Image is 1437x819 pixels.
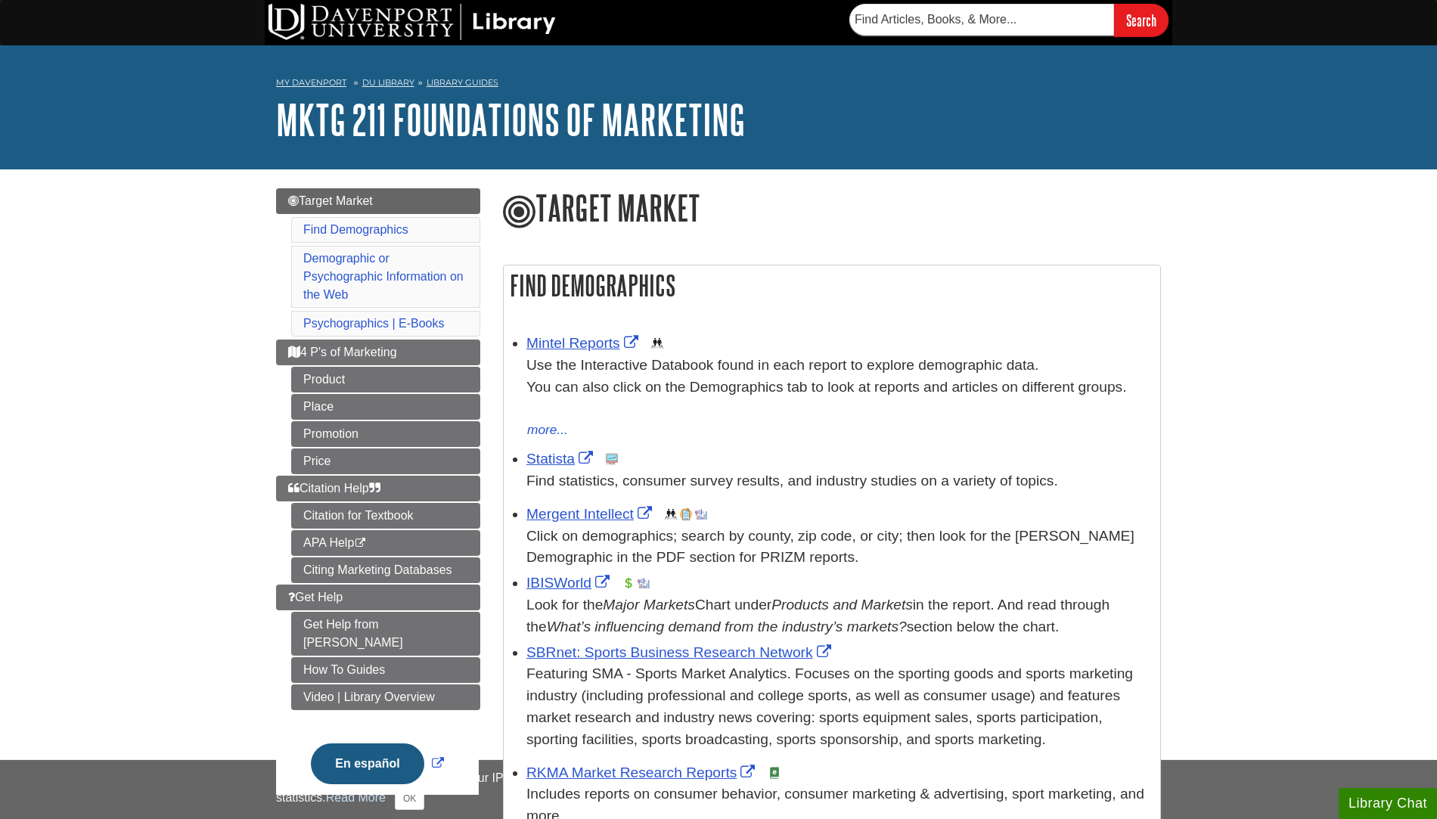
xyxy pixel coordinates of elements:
[276,76,346,89] a: My Davenport
[665,508,677,520] img: Demographics
[526,451,597,467] a: Link opens in new window
[526,506,656,522] a: Link opens in new window
[303,223,408,236] a: Find Demographics
[276,476,480,501] a: Citation Help
[526,575,613,591] a: Link opens in new window
[526,526,1153,569] div: Click on demographics; search by county, zip code, or city; then look for the [PERSON_NAME] Demog...
[291,557,480,583] a: Citing Marketing Databases
[303,252,464,301] a: Demographic or Psychographic Information on the Web
[651,337,663,349] img: Demographics
[291,684,480,710] a: Video | Library Overview
[771,597,913,613] i: Products and Markets
[504,265,1160,306] h2: Find Demographics
[526,663,1153,750] p: Featuring SMA - Sports Market Analytics. Focuses on the sporting goods and sports marketing indus...
[768,767,781,779] img: e-Book
[354,538,367,548] i: This link opens in a new window
[291,394,480,420] a: Place
[311,743,424,784] button: En español
[1339,788,1437,819] button: Library Chat
[291,657,480,683] a: How To Guides
[1114,4,1169,36] input: Search
[526,335,642,351] a: Link opens in new window
[526,420,569,441] button: more...
[288,346,397,358] span: 4 P's of Marketing
[276,585,480,610] a: Get Help
[288,482,380,495] span: Citation Help
[603,597,695,613] i: Major Markets
[276,188,480,810] div: Guide Page Menu
[526,644,835,660] a: Link opens in new window
[849,4,1169,36] form: Searches DU Library's articles, books, and more
[291,530,480,556] a: APA Help
[547,619,907,634] i: What’s influencing demand from the industry’s markets?
[606,453,618,465] img: Statistics
[427,77,498,88] a: Library Guides
[303,317,444,330] a: Psychographics | E-Books
[695,508,707,520] img: Industry Report
[291,448,480,474] a: Price
[362,77,414,88] a: DU Library
[503,188,1161,231] h1: Target Market
[288,591,343,603] span: Get Help
[526,765,759,780] a: Link opens in new window
[288,194,373,207] span: Target Market
[291,421,480,447] a: Promotion
[276,340,480,365] a: 4 P's of Marketing
[849,4,1114,36] input: Find Articles, Books, & More...
[268,4,556,40] img: DU Library
[638,577,650,589] img: Industry Report
[307,757,447,770] a: Link opens in new window
[622,577,635,589] img: Financial Report
[291,503,480,529] a: Citation for Textbook
[276,188,480,214] a: Target Market
[291,367,480,392] a: Product
[680,508,692,520] img: Company Information
[526,594,1153,638] div: Look for the Chart under in the report. And read through the section below the chart.
[291,612,480,656] a: Get Help from [PERSON_NAME]
[276,96,745,143] a: MKTG 211 Foundations of Marketing
[526,470,1153,492] p: Find statistics, consumer survey results, and industry studies on a variety of topics.
[276,73,1161,97] nav: breadcrumb
[526,355,1153,420] div: Use the Interactive Databook found in each report to explore demographic data. You can also click...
